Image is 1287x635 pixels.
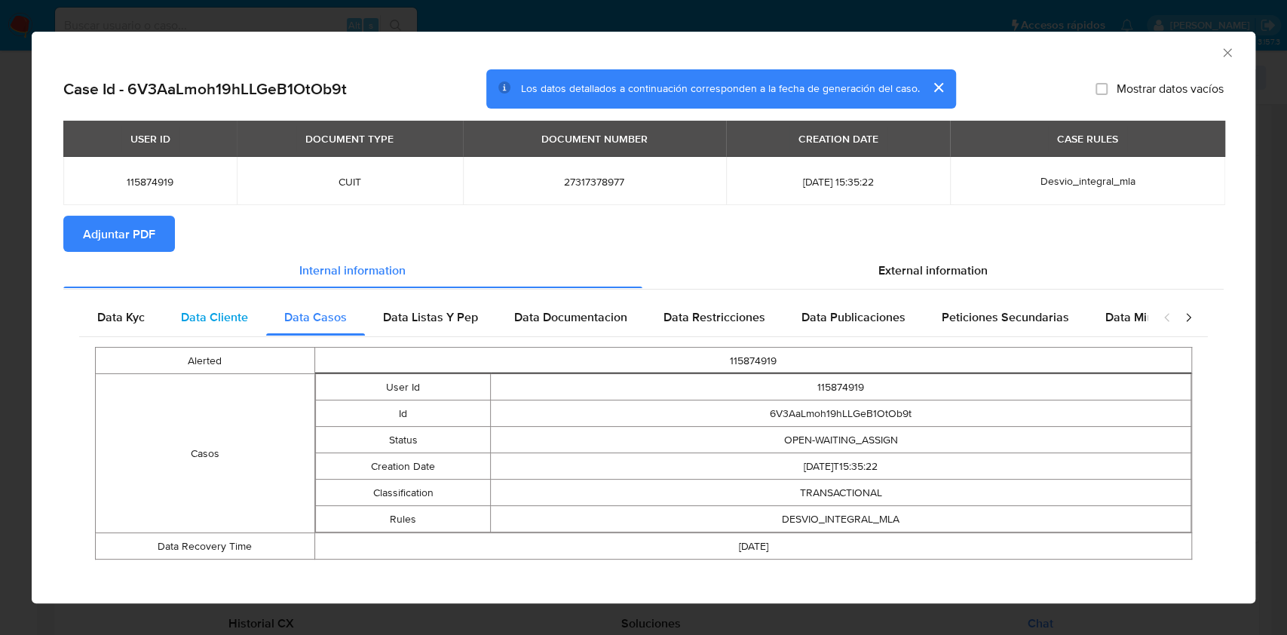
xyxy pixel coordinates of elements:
[63,216,175,252] button: Adjuntar PDF
[315,400,490,427] td: Id
[83,217,155,250] span: Adjuntar PDF
[296,125,403,151] div: DOCUMENT TYPE
[79,299,1148,336] div: Detailed internal info
[63,78,347,98] h2: Case Id - 6V3AaLmoh19hLLGeB1OtOb9t
[1105,308,1188,326] span: Data Minoridad
[942,308,1069,326] span: Peticiones Secundarias
[81,174,219,188] span: 115874919
[1040,173,1135,188] span: Desvio_integral_mla
[314,348,1191,374] td: 115874919
[299,261,406,278] span: Internal information
[1048,125,1127,151] div: CASE RULES
[284,308,347,326] span: Data Casos
[514,308,627,326] span: Data Documentacion
[383,308,478,326] span: Data Listas Y Pep
[521,81,920,96] span: Los datos detallados a continuación corresponden a la fecha de generación del caso.
[96,348,315,374] td: Alerted
[532,125,657,151] div: DOCUMENT NUMBER
[491,506,1191,532] td: DESVIO_INTEGRAL_MLA
[181,308,248,326] span: Data Cliente
[32,32,1255,603] div: closure-recommendation-modal
[315,453,490,480] td: Creation Date
[491,480,1191,506] td: TRANSACTIONAL
[1095,82,1108,94] input: Mostrar datos vacíos
[97,308,145,326] span: Data Kyc
[789,125,887,151] div: CREATION DATE
[481,174,709,188] span: 27317378977
[96,374,315,533] td: Casos
[315,506,490,532] td: Rules
[315,480,490,506] td: Classification
[63,252,1224,288] div: Detailed info
[121,125,179,151] div: USER ID
[255,174,444,188] span: CUIT
[744,174,932,188] span: [DATE] 15:35:22
[314,533,1191,560] td: [DATE]
[491,427,1191,453] td: OPEN-WAITING_ASSIGN
[315,427,490,453] td: Status
[663,308,765,326] span: Data Restricciones
[801,308,905,326] span: Data Publicaciones
[878,261,988,278] span: External information
[1117,81,1224,96] span: Mostrar datos vacíos
[920,69,956,106] button: cerrar
[491,400,1191,427] td: 6V3AaLmoh19hLLGeB1OtOb9t
[491,374,1191,400] td: 115874919
[491,453,1191,480] td: [DATE]T15:35:22
[315,374,490,400] td: User Id
[1220,45,1233,59] button: Cerrar ventana
[96,533,315,560] td: Data Recovery Time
